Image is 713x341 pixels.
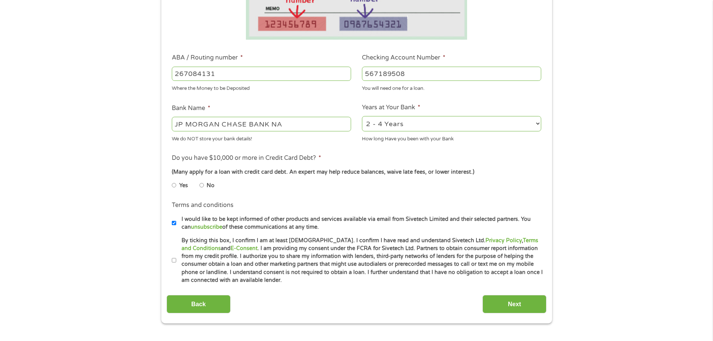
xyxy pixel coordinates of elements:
div: Where the Money to be Deposited [172,82,351,92]
label: Bank Name [172,104,210,112]
a: unsubscribe [191,224,222,230]
label: No [207,182,214,190]
a: Terms and Conditions [182,237,538,252]
label: By ticking this box, I confirm I am at least [DEMOGRAPHIC_DATA]. I confirm I have read and unders... [176,237,543,284]
input: 345634636 [362,67,541,81]
label: Years at Your Bank [362,104,420,112]
a: E-Consent [231,245,258,252]
input: Back [167,295,231,313]
label: Yes [179,182,188,190]
label: Do you have $10,000 or more in Credit Card Debt? [172,154,321,162]
label: Checking Account Number [362,54,445,62]
label: I would like to be kept informed of other products and services available via email from Sivetech... [176,215,543,231]
div: You will need one for a loan. [362,82,541,92]
a: Privacy Policy [485,237,522,244]
div: How long Have you been with your Bank [362,133,541,143]
label: Terms and conditions [172,201,234,209]
label: ABA / Routing number [172,54,243,62]
div: We do NOT store your bank details! [172,133,351,143]
input: 263177916 [172,67,351,81]
input: Next [482,295,546,313]
div: (Many apply for a loan with credit card debt. An expert may help reduce balances, waive late fees... [172,168,541,176]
